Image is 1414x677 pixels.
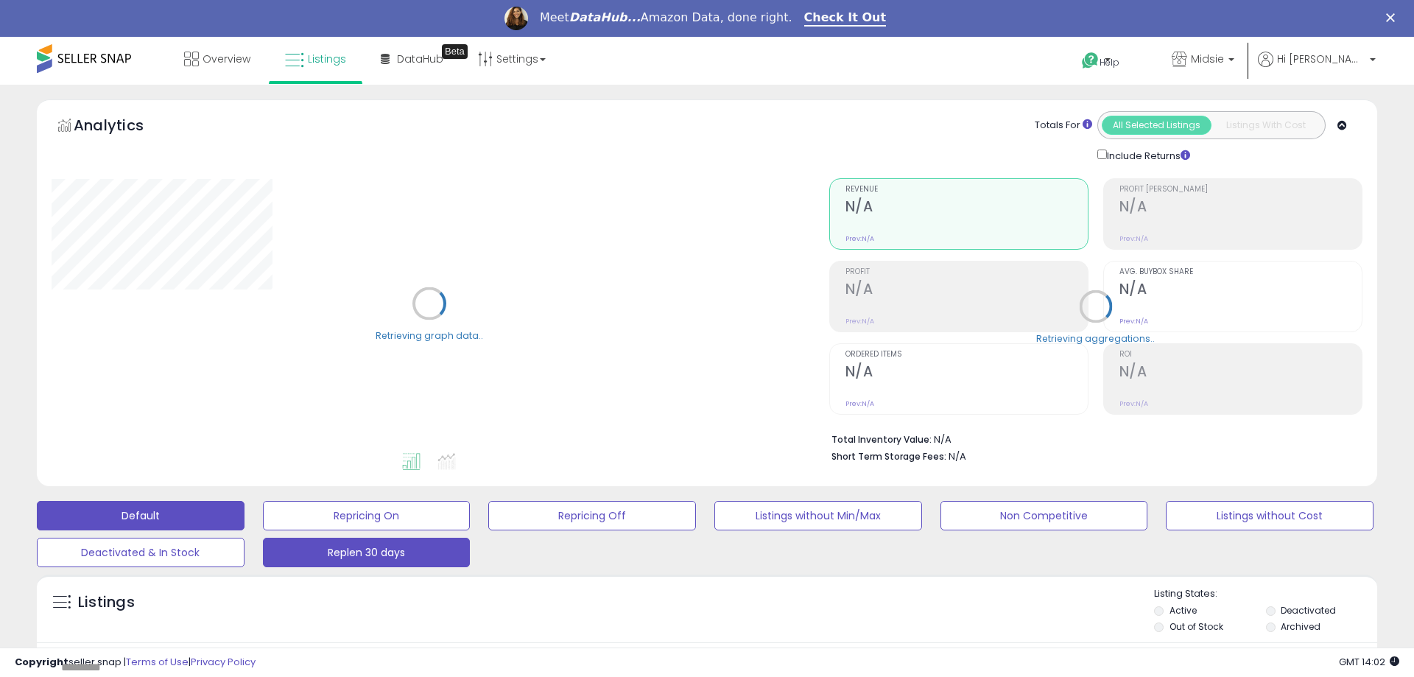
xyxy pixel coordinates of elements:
strong: Copyright [15,655,68,669]
div: Tooltip anchor [442,44,468,59]
span: DataHub [397,52,443,66]
label: Archived [1281,620,1320,633]
a: Midsie [1161,37,1245,85]
div: Close [1386,13,1401,22]
label: Active [1169,604,1197,617]
h5: Listings [78,592,135,613]
p: Listing States: [1154,587,1376,601]
button: Listings With Cost [1211,116,1320,135]
i: Get Help [1081,52,1100,70]
div: Retrieving graph data.. [376,329,483,342]
a: DataHub [370,37,454,81]
div: seller snap | | [15,656,256,670]
label: Out of Stock [1169,620,1223,633]
div: Totals For [1035,119,1092,133]
a: Settings [467,37,557,81]
a: Hi [PERSON_NAME] [1258,52,1376,85]
span: Hi [PERSON_NAME] [1277,52,1365,66]
label: Deactivated [1281,604,1336,617]
button: Repricing Off [488,501,696,530]
span: Midsie [1191,52,1224,66]
a: Listings [274,37,357,81]
span: Help [1100,56,1119,69]
span: 2025-10-14 14:02 GMT [1339,655,1399,669]
button: All Selected Listings [1102,116,1211,135]
a: Overview [173,37,261,81]
img: Profile image for Georgie [504,7,528,30]
button: Replen 30 days [263,538,471,567]
span: Listings [308,52,346,66]
div: Include Returns [1086,147,1208,164]
h5: Analytics [74,115,172,139]
button: Deactivated & In Stock [37,538,245,567]
a: Help [1070,41,1148,85]
button: Repricing On [263,501,471,530]
div: Meet Amazon Data, done right. [540,10,792,25]
i: DataHub... [569,10,641,24]
button: Default [37,501,245,530]
button: Listings without Min/Max [714,501,922,530]
button: Non Competitive [940,501,1148,530]
div: Retrieving aggregations.. [1036,332,1155,345]
button: Listings without Cost [1166,501,1373,530]
span: Overview [203,52,250,66]
a: Check It Out [804,10,887,27]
